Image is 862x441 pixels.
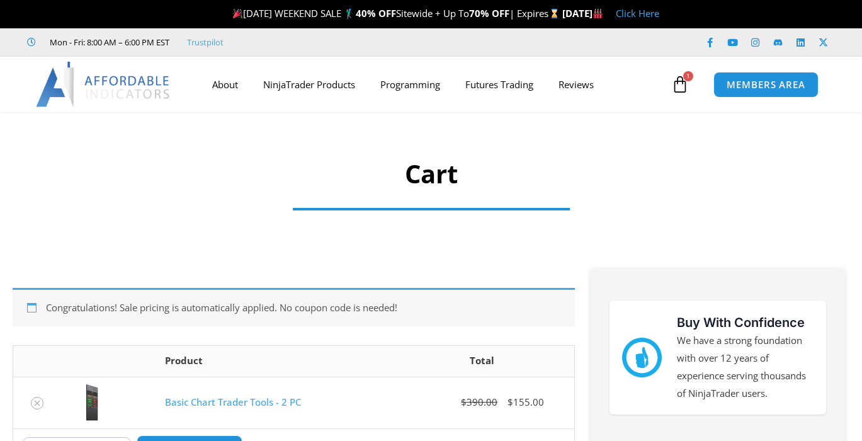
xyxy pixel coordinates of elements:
[677,332,814,402] p: We have a strong foundation with over 12 years of experience serving thousands of NinjaTrader users.
[727,80,805,89] span: MEMBERS AREA
[616,7,659,20] a: Click Here
[187,35,224,50] a: Trustpilot
[156,346,389,377] th: Product
[31,397,43,409] a: Remove Basic Chart Trader Tools - 2 PC from cart
[562,7,603,20] strong: [DATE]
[508,396,513,408] span: $
[550,9,559,18] img: ⌛
[230,7,562,20] span: [DATE] WEEKEND SALE 🏌️‍♂️ Sitewide + Up To | Expires
[165,396,301,408] a: Basic Chart Trader Tools - 2 PC
[469,7,509,20] strong: 70% OFF
[713,72,819,98] a: MEMBERS AREA
[593,9,603,18] img: 🏭
[280,156,582,192] h1: Cart
[251,70,368,99] a: NinjaTrader Products
[508,396,544,408] bdi: 155.00
[622,338,662,377] img: mark thumbs good 43913 | Affordable Indicators – NinjaTrader
[70,384,114,421] img: BasicTools | Affordable Indicators – NinjaTrader
[461,396,497,408] bdi: 390.00
[233,9,242,18] img: 🎉
[546,70,606,99] a: Reviews
[368,70,453,99] a: Programming
[200,70,251,99] a: About
[200,70,669,99] nav: Menu
[453,70,546,99] a: Futures Trading
[461,396,467,408] span: $
[36,62,171,107] img: LogoAI | Affordable Indicators – NinjaTrader
[13,288,575,326] div: Congratulations! Sale pricing is automatically applied. No coupon code is needed!
[652,66,708,103] a: 1
[683,71,693,81] span: 1
[677,313,814,332] h3: Buy With Confidence
[47,35,169,50] span: Mon - Fri: 8:00 AM – 6:00 PM EST
[356,7,396,20] strong: 40% OFF
[389,346,574,377] th: Total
